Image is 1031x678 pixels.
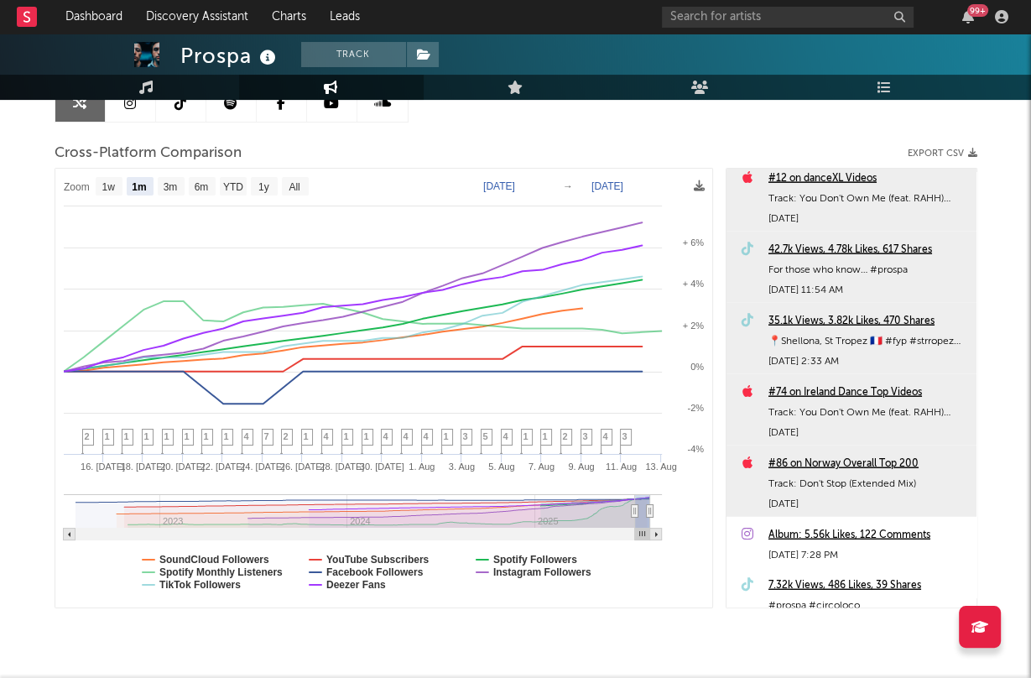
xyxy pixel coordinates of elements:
div: [DATE] [768,423,968,443]
text: Spotify Followers [492,554,576,566]
span: 4 [404,431,409,441]
text: + 6% [682,237,704,248]
text: 26. [DATE] [279,462,324,472]
span: 4 [383,431,388,441]
text: 13. Aug [645,462,676,472]
text: 18. [DATE] [120,462,164,472]
div: 📍Shellona, St Tropez 🇫🇷 #fyp #strropez #france #prospa #cloonee [768,331,968,352]
text: Spotify Monthly Listeners [159,566,283,578]
span: 1 [204,431,209,441]
text: SoundCloud Followers [159,554,269,566]
a: Album: 5.56k Likes, 122 Comments [768,525,968,545]
span: 3 [583,431,588,441]
span: 1 [344,431,349,441]
span: 3 [463,431,468,441]
text: Deezer Fans [325,579,385,591]
button: Track [301,42,406,67]
div: #prospa #circoloco [768,596,968,616]
a: 35.1k Views, 3.82k Likes, 470 Shares [768,311,968,331]
div: Track: You Don't Own Me (feat. RAHH) [Visualiser Video] [768,403,968,423]
div: 99 + [967,4,988,17]
span: 4 [244,431,249,441]
div: For those who know… #prospa [768,260,968,280]
text: 28. [DATE] [320,462,364,472]
span: 1 [124,431,129,441]
text: 9. Aug [568,462,594,472]
text: + 2% [682,321,704,331]
div: Track: You Don't Own Me (feat. RAHH) [Visualiser Video] [768,189,968,209]
div: Track: Don't Stop (Extended Mix) [768,474,968,494]
span: 2 [85,431,90,441]
span: 2 [563,431,568,441]
span: 1 [364,431,369,441]
text: 30. [DATE] [359,462,404,472]
span: 4 [503,431,508,441]
text: Facebook Followers [325,566,423,578]
span: 1 [444,431,449,441]
text: 1y [258,181,269,193]
a: #74 on Ireland Dance Top Videos [768,383,968,403]
span: 1 [185,431,190,441]
div: [DATE] 11:54 AM [768,280,968,300]
a: #12 on danceXL Videos [768,169,968,189]
span: Cross-Platform Comparison [55,143,242,164]
a: 42.7k Views, 4.78k Likes, 617 Shares [768,240,968,260]
text: 7. Aug [528,462,554,472]
text: -4% [687,444,704,454]
text: 16. [DATE] [81,462,125,472]
div: [DATE] [768,494,968,514]
text: + 4% [682,279,704,289]
a: #86 on Norway Overall Top 200 [768,454,968,474]
text: 6m [194,181,208,193]
text: [DATE] [591,180,623,192]
span: 1 [164,431,169,441]
div: Prospa [180,42,280,70]
text: -2% [687,403,704,413]
text: 20. [DATE] [160,462,205,472]
text: 1w [102,181,115,193]
span: 1 [543,431,548,441]
span: 1 [523,431,529,441]
span: 4 [603,431,608,441]
text: 1. Aug [409,462,435,472]
span: 4 [424,431,429,441]
text: 1m [132,181,146,193]
span: 1 [105,431,110,441]
span: 3 [622,431,627,441]
div: [DATE] [768,209,968,229]
text: Zoom [64,181,90,193]
text: 3m [163,181,177,193]
span: 4 [324,431,329,441]
text: 24. [DATE] [240,462,284,472]
input: Search for artists [662,7,914,28]
span: 1 [144,431,149,441]
text: Instagram Followers [492,566,591,578]
text: YTD [222,181,242,193]
span: 7 [264,431,269,441]
text: 22. [DATE] [200,462,244,472]
button: 99+ [962,10,974,23]
text: 3. Aug [448,462,474,472]
text: TikTok Followers [159,579,241,591]
a: 7.32k Views, 486 Likes, 39 Shares [768,576,968,596]
text: 0% [690,362,704,372]
span: 1 [224,431,229,441]
text: 11. Aug [605,462,636,472]
text: 5. Aug [488,462,514,472]
text: All [289,181,299,193]
div: [DATE] 7:28 PM [768,545,968,566]
button: Export CSV [908,149,977,159]
span: 1 [304,431,309,441]
text: YouTube Subscribers [325,554,429,566]
div: [DATE] 2:33 AM [768,352,968,372]
span: 2 [284,431,289,441]
span: 5 [483,431,488,441]
text: [DATE] [483,180,515,192]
